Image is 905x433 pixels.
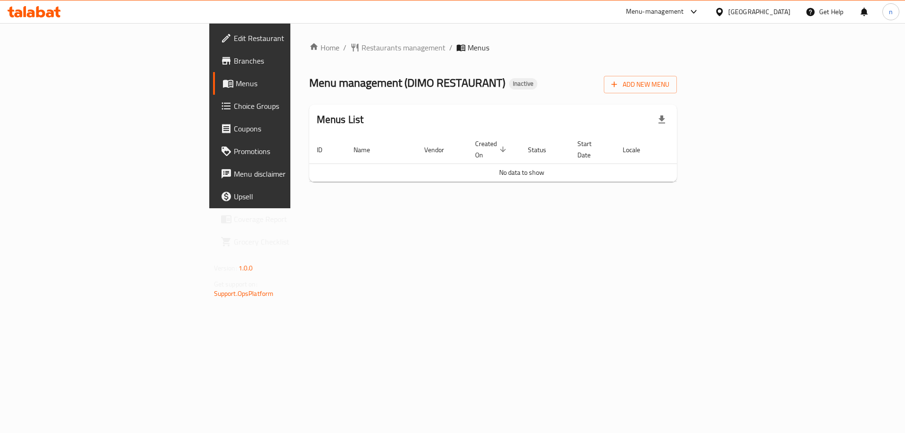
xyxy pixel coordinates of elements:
[623,144,652,155] span: Locale
[213,117,361,140] a: Coupons
[309,72,505,93] span: Menu management ( DIMO RESTAURANT )
[424,144,456,155] span: Vendor
[309,135,734,182] table: enhanced table
[509,80,537,88] span: Inactive
[213,163,361,185] a: Menu disclaimer
[499,166,544,179] span: No data to show
[626,6,684,17] div: Menu-management
[213,49,361,72] a: Branches
[213,230,361,253] a: Grocery Checklist
[604,76,677,93] button: Add New Menu
[234,191,353,202] span: Upsell
[354,144,382,155] span: Name
[350,42,445,53] a: Restaurants management
[234,236,353,247] span: Grocery Checklist
[509,78,537,90] div: Inactive
[317,113,364,127] h2: Menus List
[236,78,353,89] span: Menus
[468,42,489,53] span: Menus
[213,185,361,208] a: Upsell
[234,100,353,112] span: Choice Groups
[234,213,353,225] span: Coverage Report
[528,144,559,155] span: Status
[728,7,790,17] div: [GEOGRAPHIC_DATA]
[234,168,353,180] span: Menu disclaimer
[213,27,361,49] a: Edit Restaurant
[234,33,353,44] span: Edit Restaurant
[309,42,677,53] nav: breadcrumb
[213,72,361,95] a: Menus
[213,95,361,117] a: Choice Groups
[234,146,353,157] span: Promotions
[213,208,361,230] a: Coverage Report
[234,55,353,66] span: Branches
[234,123,353,134] span: Coupons
[214,278,257,290] span: Get support on:
[664,135,734,164] th: Actions
[611,79,669,90] span: Add New Menu
[214,287,274,300] a: Support.OpsPlatform
[475,138,509,161] span: Created On
[362,42,445,53] span: Restaurants management
[214,262,237,274] span: Version:
[449,42,452,53] li: /
[650,108,673,131] div: Export file
[577,138,604,161] span: Start Date
[213,140,361,163] a: Promotions
[317,144,335,155] span: ID
[239,262,253,274] span: 1.0.0
[889,7,893,17] span: n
